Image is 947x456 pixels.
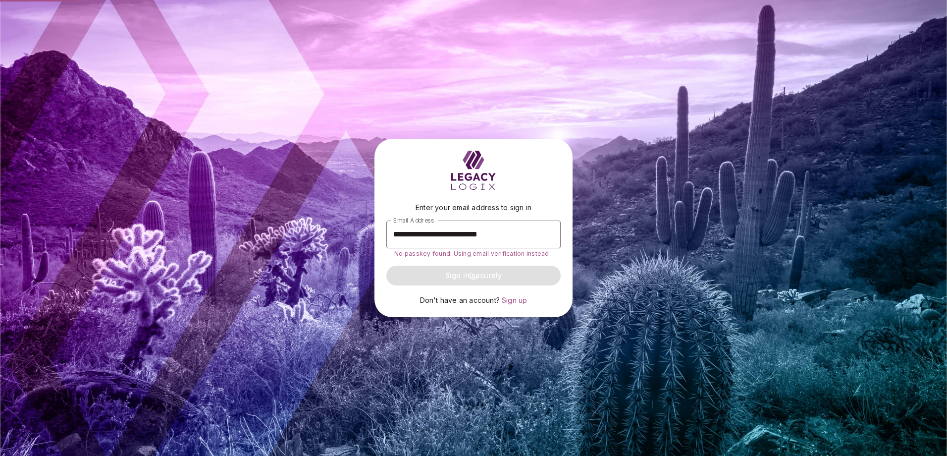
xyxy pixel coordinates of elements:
[420,296,500,304] span: Don't have an account?
[502,295,527,305] a: Sign up
[393,217,434,224] span: Email Address
[394,250,551,257] span: No passkey found. Using email verification instead.
[416,203,531,212] span: Enter your email address to sign in
[502,296,527,304] span: Sign up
